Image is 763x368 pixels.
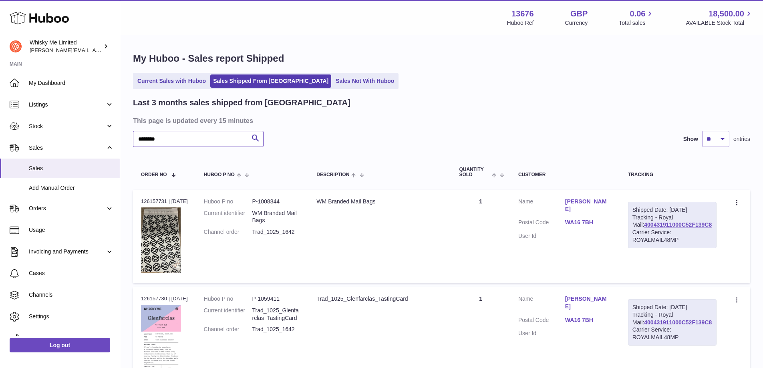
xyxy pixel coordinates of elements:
dt: Name [518,198,565,215]
a: [PERSON_NAME] [565,198,612,213]
div: Shipped Date: [DATE] [632,206,712,214]
a: 400431911000C52F139C8 [644,221,712,228]
img: 1725358317.png [141,207,181,273]
label: Show [683,135,698,143]
span: AVAILABLE Stock Total [686,19,753,27]
h3: This page is updated every 15 minutes [133,116,748,125]
span: Total sales [619,19,654,27]
div: Carrier Service: ROYALMAIL48MP [632,229,712,244]
span: Sales [29,165,114,172]
dt: Current identifier [204,307,252,322]
div: Huboo Ref [507,19,534,27]
span: Huboo P no [204,172,235,177]
div: Carrier Service: ROYALMAIL48MP [632,326,712,341]
span: Channels [29,291,114,299]
dt: Huboo P no [204,198,252,205]
div: Tracking [628,172,717,177]
div: Shipped Date: [DATE] [632,304,712,311]
dt: Postal Code [518,219,565,228]
h2: Last 3 months sales shipped from [GEOGRAPHIC_DATA] [133,97,350,108]
dt: Postal Code [518,316,565,326]
a: Sales Not With Huboo [333,74,397,88]
strong: GBP [570,8,588,19]
div: 126157731 | [DATE] [141,198,188,205]
a: Sales Shipped From [GEOGRAPHIC_DATA] [210,74,331,88]
a: [PERSON_NAME] [565,295,612,310]
span: Usage [29,226,114,234]
dt: Channel order [204,326,252,333]
strong: 13676 [511,8,534,19]
div: Tracking - Royal Mail: [628,202,717,248]
span: Stock [29,123,105,130]
span: 18,500.00 [709,8,744,19]
span: Invoicing and Payments [29,248,105,255]
dd: Trad_1025_Glenfarclas_TastingCard [252,307,300,322]
a: Log out [10,338,110,352]
span: My Dashboard [29,79,114,87]
div: Tracking - Royal Mail: [628,299,717,346]
dt: Huboo P no [204,295,252,303]
dd: P-1059411 [252,295,300,303]
div: Customer [518,172,612,177]
dt: Channel order [204,228,252,236]
a: Current Sales with Huboo [135,74,209,88]
span: Add Manual Order [29,184,114,192]
span: entries [733,135,750,143]
dt: User Id [518,330,565,337]
span: Listings [29,101,105,109]
div: Trad_1025_Glenfarclas_TastingCard [316,295,443,303]
span: Cases [29,269,114,277]
div: 126157730 | [DATE] [141,295,188,302]
dt: User Id [518,232,565,240]
div: WM Branded Mail Bags [316,198,443,205]
div: Whisky Me Limited [30,39,102,54]
span: Sales [29,144,105,152]
span: Quantity Sold [459,167,489,177]
span: Order No [141,172,167,177]
img: frances@whiskyshop.com [10,40,22,52]
span: 0.06 [630,8,646,19]
dd: Trad_1025_1642 [252,326,300,333]
a: 400431911000C52F139C8 [644,319,712,326]
dd: WM Branded Mail Bags [252,209,300,225]
dt: Current identifier [204,209,252,225]
a: 0.06 Total sales [619,8,654,27]
span: Settings [29,313,114,320]
span: Orders [29,205,105,212]
td: 1 [451,190,510,283]
dt: Name [518,295,565,312]
span: [PERSON_NAME][EMAIL_ADDRESS][DOMAIN_NAME] [30,47,161,53]
span: Description [316,172,349,177]
dd: Trad_1025_1642 [252,228,300,236]
div: Currency [565,19,588,27]
a: WA16 7BH [565,316,612,324]
span: Returns [29,334,114,342]
a: WA16 7BH [565,219,612,226]
a: 18,500.00 AVAILABLE Stock Total [686,8,753,27]
dd: P-1008844 [252,198,300,205]
h1: My Huboo - Sales report Shipped [133,52,750,65]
